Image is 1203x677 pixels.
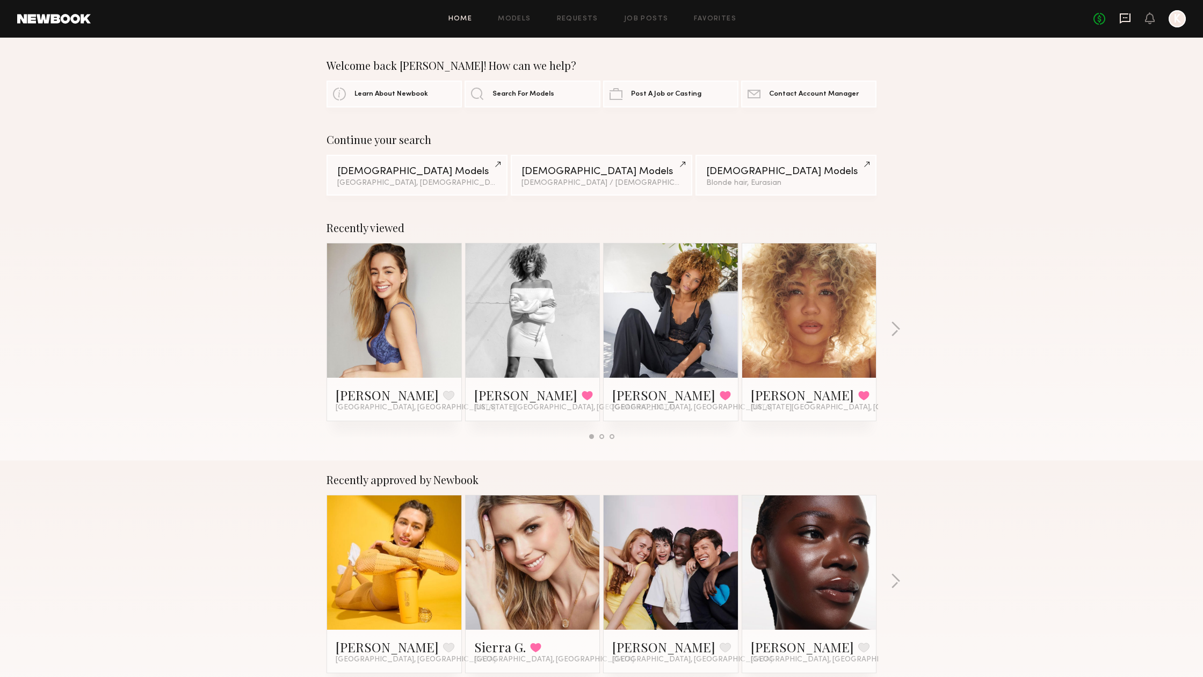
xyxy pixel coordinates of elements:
a: [PERSON_NAME] [751,386,854,404]
div: [DEMOGRAPHIC_DATA] Models [521,167,681,177]
div: Recently approved by Newbook [327,473,876,486]
a: Requests [557,16,598,23]
a: [PERSON_NAME] [612,386,715,404]
a: Contact Account Manager [741,81,876,107]
span: [GEOGRAPHIC_DATA], [GEOGRAPHIC_DATA] [612,656,772,664]
span: Search For Models [492,91,554,98]
a: [PERSON_NAME] [336,638,439,656]
div: [GEOGRAPHIC_DATA], [DEMOGRAPHIC_DATA] / [DEMOGRAPHIC_DATA] [337,179,497,187]
div: Recently viewed [327,221,876,234]
span: [GEOGRAPHIC_DATA], [GEOGRAPHIC_DATA] [336,656,496,664]
span: [GEOGRAPHIC_DATA], [GEOGRAPHIC_DATA] [751,656,911,664]
div: Continue your search [327,133,876,146]
a: [PERSON_NAME] [751,638,854,656]
a: Search For Models [465,81,600,107]
span: [US_STATE][GEOGRAPHIC_DATA], [GEOGRAPHIC_DATA] [751,404,952,412]
div: [DEMOGRAPHIC_DATA] Models [337,167,497,177]
div: [DEMOGRAPHIC_DATA] Models [706,167,866,177]
a: Models [498,16,531,23]
a: [DEMOGRAPHIC_DATA] ModelsBlonde hair, Eurasian [695,155,876,196]
a: Home [448,16,473,23]
span: [US_STATE][GEOGRAPHIC_DATA], [GEOGRAPHIC_DATA] [474,404,675,412]
span: [GEOGRAPHIC_DATA], [GEOGRAPHIC_DATA] [612,404,772,412]
span: [GEOGRAPHIC_DATA], [GEOGRAPHIC_DATA] [336,404,496,412]
a: [DEMOGRAPHIC_DATA] Models[DEMOGRAPHIC_DATA] / [DEMOGRAPHIC_DATA] [511,155,692,196]
div: [DEMOGRAPHIC_DATA] / [DEMOGRAPHIC_DATA] [521,179,681,187]
span: [GEOGRAPHIC_DATA], [GEOGRAPHIC_DATA] [474,656,634,664]
a: [PERSON_NAME] [474,386,577,404]
a: Sierra G. [474,638,526,656]
a: Post A Job or Casting [603,81,738,107]
a: [PERSON_NAME] [336,386,439,404]
a: Learn About Newbook [327,81,462,107]
a: Favorites [694,16,736,23]
a: Job Posts [624,16,669,23]
a: [PERSON_NAME] [612,638,715,656]
a: K [1169,10,1186,27]
div: Blonde hair, Eurasian [706,179,866,187]
span: Post A Job or Casting [631,91,701,98]
span: Learn About Newbook [354,91,428,98]
div: Welcome back [PERSON_NAME]! How can we help? [327,59,876,72]
span: Contact Account Manager [769,91,859,98]
a: [DEMOGRAPHIC_DATA] Models[GEOGRAPHIC_DATA], [DEMOGRAPHIC_DATA] / [DEMOGRAPHIC_DATA] [327,155,508,196]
